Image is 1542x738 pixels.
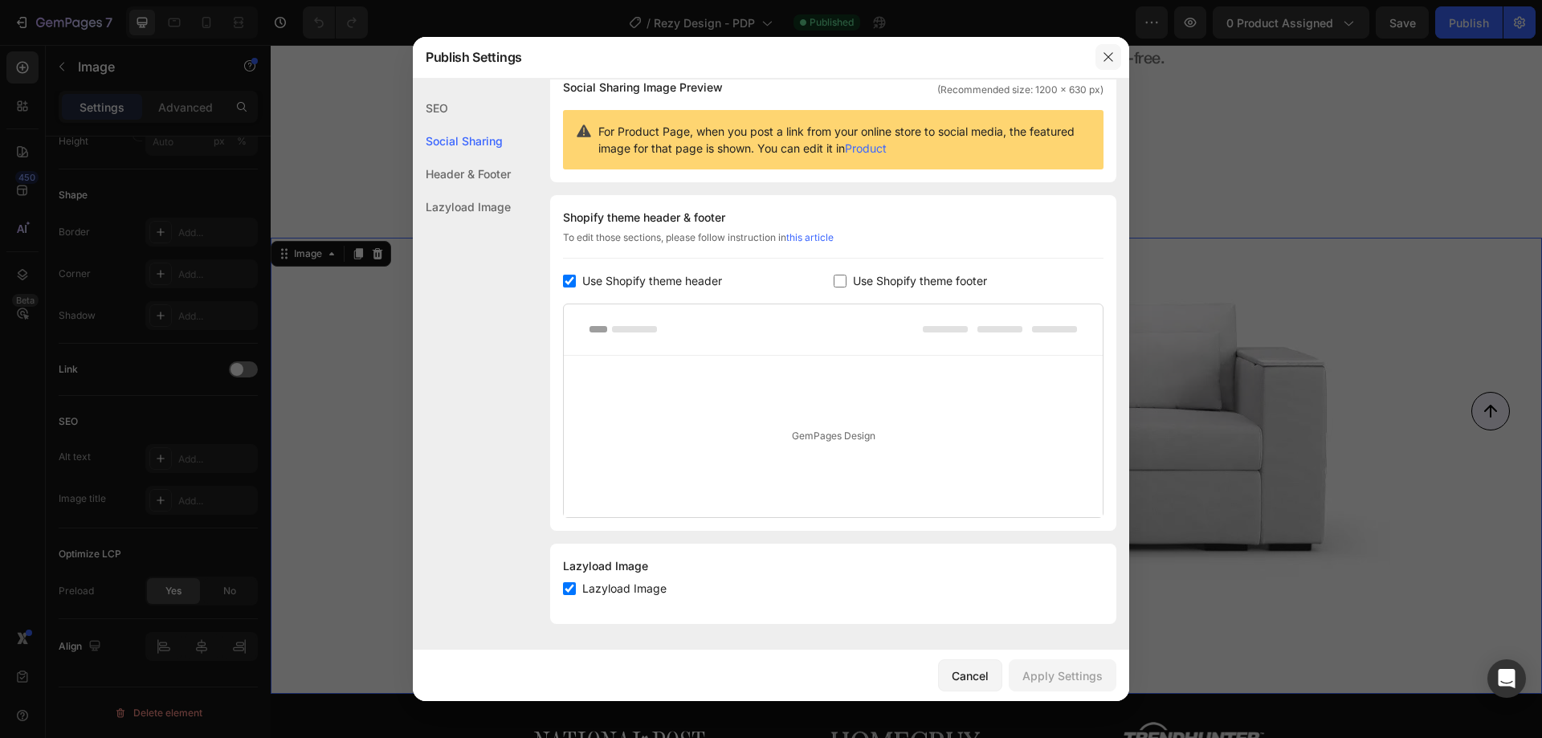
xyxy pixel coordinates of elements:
[413,157,511,190] div: Header & Footer
[518,52,754,97] a: Try Rezy 100% Risk-Free
[563,230,1103,259] div: To edit those sections, please follow instruction in
[563,557,1103,576] div: Lazyload Image
[845,141,887,155] a: Product
[1009,659,1116,691] button: Apply Settings
[582,271,722,291] span: Use Shopify theme header
[413,92,511,124] div: SEO
[938,659,1002,691] button: Cancel
[532,680,738,713] img: gempages_554720648375567167-6c6b219c-db20-4081-b9c4-d6a0b572da18.webp
[952,667,989,684] div: Cancel
[413,190,511,223] div: Lazyload Image
[563,78,723,97] span: Social Sharing Image Preview
[598,123,1091,157] span: For Product Page, when you post a link from your online store to social media, the featured image...
[564,356,1103,517] div: GemPages Design
[853,271,987,291] span: Use Shopify theme footer
[613,141,723,153] p: Jenn • Verified Customer
[413,36,1087,78] div: Publish Settings
[847,675,997,713] img: gempages_554720648375567167-6fc5fdfe-cee6-41c0-9006-eacf7edd68c6.webp
[20,202,55,216] div: Image
[786,231,834,243] a: this article
[582,579,667,598] span: Lazyload Image
[937,83,1103,97] span: (Recommended size: 1200 x 630 px)
[563,208,1103,227] div: Shopify theme header & footer
[1022,667,1103,684] div: Apply Settings
[1487,659,1526,698] div: Open Intercom Messenger
[483,141,531,190] img: gempages_554720648375567167-b55f367a-e949-4292-a6ae-95c2992386bc.png
[545,159,788,191] p: It’s stain-proof, space-saving, and worth every dollar. I still say ‘I love this couch’ out loud.
[1201,347,1239,385] a: Top
[550,63,722,85] p: Try Rezy 100% Risk-Free
[263,681,434,713] img: gempages_554720648375567167-27a39835-bf9f-4f2b-a20a-515417c25f87.svg
[413,124,511,157] div: Social Sharing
